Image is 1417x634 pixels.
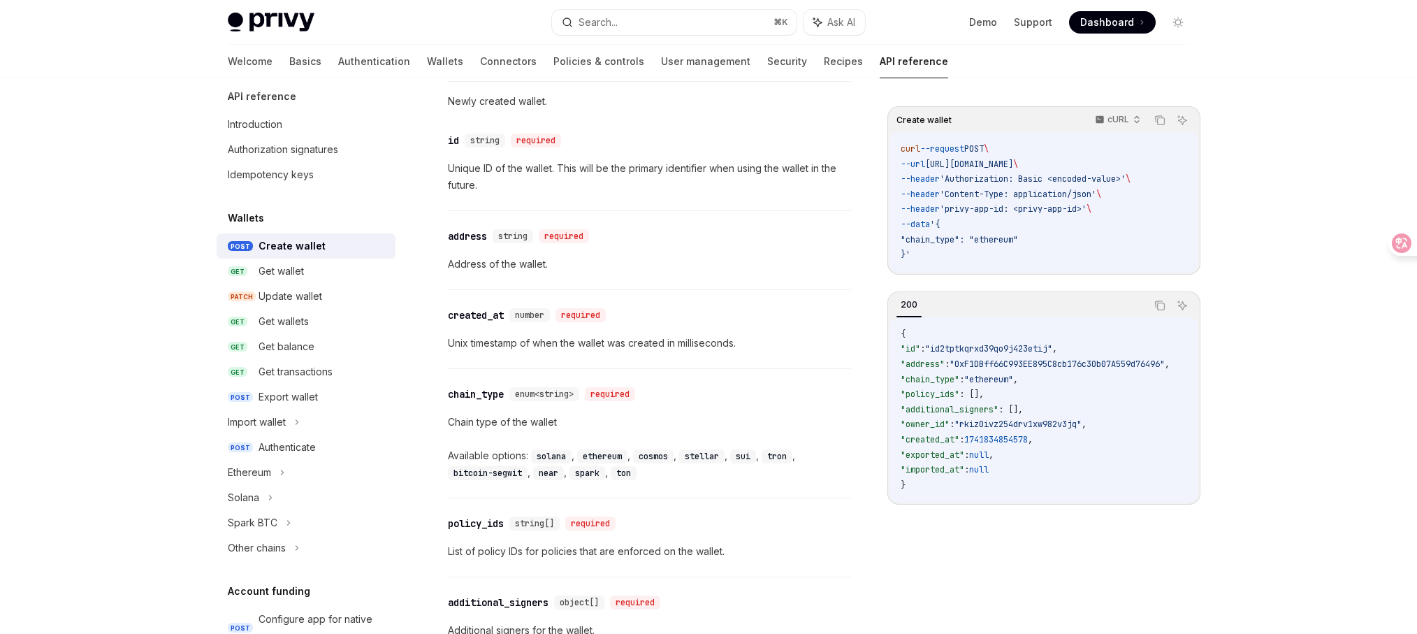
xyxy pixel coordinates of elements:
[773,17,788,28] span: ⌘ K
[901,219,930,230] span: --data
[1052,343,1057,354] span: ,
[901,449,964,461] span: "exported_at"
[940,173,1126,185] span: 'Authorization: Basic <encoded-value>'
[762,449,792,463] code: tron
[1069,11,1156,34] a: Dashboard
[569,464,611,481] div: ,
[767,45,807,78] a: Security
[1080,15,1134,29] span: Dashboard
[448,466,528,480] code: bitcoin-segwit
[901,419,950,430] span: "owner_id"
[448,229,487,243] div: address
[448,134,459,147] div: id
[259,238,326,254] div: Create wallet
[585,387,635,401] div: required
[217,162,395,187] a: Idempotency keys
[901,234,1018,245] span: "chain_type": "ethereum"
[896,296,922,313] div: 200
[925,343,1052,354] span: "id2tptkqrxd39qo9j423etij"
[896,115,952,126] span: Create wallet
[259,363,333,380] div: Get transactions
[959,374,964,385] span: :
[228,141,338,158] div: Authorization signatures
[553,45,644,78] a: Policies & controls
[448,335,851,352] p: Unix timestamp of when the wallet was created in milliseconds.
[901,159,925,170] span: --url
[901,143,920,154] span: curl
[531,449,572,463] code: solana
[259,439,316,456] div: Authenticate
[1082,419,1087,430] span: ,
[228,583,310,600] h5: Account funding
[827,15,855,29] span: Ask AI
[989,449,994,461] span: ,
[611,466,637,480] code: ton
[610,596,660,610] div: required
[448,160,851,194] p: Unique ID of the wallet. This will be the primary identifier when using the wallet in the future.
[1013,159,1018,170] span: \
[1165,359,1170,370] span: ,
[930,219,940,230] span: '{
[228,367,247,377] span: GET
[533,464,569,481] div: ,
[217,284,395,309] a: PATCHUpdate wallet
[1173,296,1191,315] button: Ask AI
[228,166,314,183] div: Idempotency keys
[954,419,1082,430] span: "rkiz0ivz254drv1xw982v3jq"
[539,229,589,243] div: required
[901,404,998,415] span: "additional_signers"
[217,259,395,284] a: GETGet wallet
[679,449,725,463] code: stellar
[259,389,318,405] div: Export wallet
[228,540,286,556] div: Other chains
[964,434,1028,445] span: 1741834854578
[984,143,989,154] span: \
[1107,114,1129,125] p: cURL
[448,308,504,322] div: created_at
[228,442,253,453] span: POST
[964,374,1013,385] span: "ethereum"
[565,517,616,531] div: required
[533,466,564,480] code: near
[969,15,997,29] a: Demo
[633,447,679,464] div: ,
[228,241,253,252] span: POST
[959,434,964,445] span: :
[448,256,851,273] p: Address of the wallet.
[448,517,504,531] div: policy_ids
[964,464,969,475] span: :
[998,404,1023,415] span: : [],
[515,518,554,529] span: string[]
[901,434,959,445] span: "created_at"
[217,137,395,162] a: Authorization signatures
[217,233,395,259] a: POSTCreate wallet
[448,543,851,560] p: List of policy IDs for policies that are enforced on the wallet.
[940,203,1087,215] span: 'privy-app-id: <privy-app-id>'
[289,45,321,78] a: Basics
[228,116,282,133] div: Introduction
[217,112,395,137] a: Introduction
[228,342,247,352] span: GET
[228,210,264,226] h5: Wallets
[552,10,797,35] button: Search...⌘K
[969,449,989,461] span: null
[633,449,674,463] code: cosmos
[448,414,851,431] p: Chain type of the wallet
[228,291,256,302] span: PATCH
[901,343,920,354] span: "id"
[920,143,964,154] span: --request
[901,203,940,215] span: --header
[259,338,314,355] div: Get balance
[804,10,865,35] button: Ask AI
[498,231,528,242] span: string
[1013,374,1018,385] span: ,
[217,435,395,460] a: POSTAuthenticate
[901,249,910,260] span: }'
[920,343,925,354] span: :
[217,359,395,384] a: GETGet transactions
[1028,434,1033,445] span: ,
[1126,173,1131,185] span: \
[228,514,277,531] div: Spark BTC
[1096,189,1101,200] span: \
[448,387,504,401] div: chain_type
